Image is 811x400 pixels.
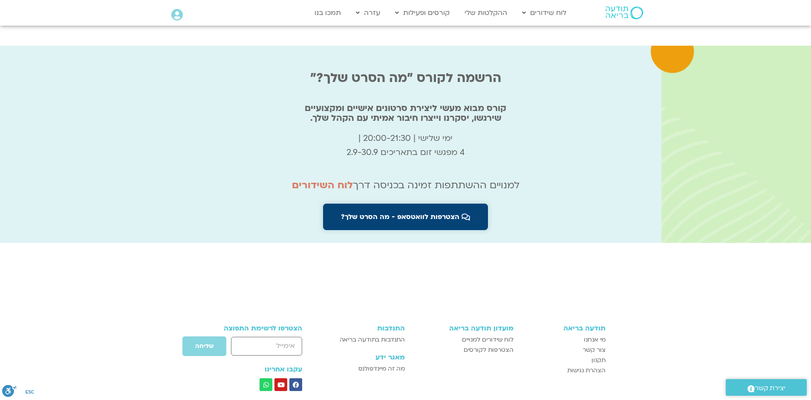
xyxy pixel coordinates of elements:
[195,343,214,350] span: שליחה
[340,335,405,345] span: התנדבות בתודעה בריאה
[592,355,606,365] span: תקנון
[310,5,345,21] a: תמכו בנו
[413,335,514,345] a: לוח שידורים למנויים
[119,131,692,160] p: ימי שלישי | 20:00-21:30 | 4 מפגשי זום בתאריכים 2.9-30.9
[352,5,384,21] a: עזרה
[310,69,501,87] b: הרשמה לקורס "מה הסרט שלך?"
[206,365,303,373] h3: עקבו אחרינו
[522,365,606,376] a: הצהרת נגישות
[206,336,303,361] form: טופס חדש
[358,364,405,374] span: מה זה מיינדפולנס
[522,324,606,332] h3: תודעה בריאה
[326,364,404,374] a: מה זה מיינדפולנס
[206,324,303,332] h3: הצטרפו לרשימת התפוצה
[182,336,227,356] button: שליחה
[119,103,692,123] h2: קורס מבוא מעשי ליצירת סרטונים אישיים ומקצועיים שירגשו, יסקרנו וייצרו חיבור אמיתי עם הקהל שלך.
[522,345,606,355] a: צור קשר
[755,382,785,394] span: יצירת קשר
[413,324,514,332] h3: מועדון תודעה בריאה
[518,5,571,21] a: לוח שידורים
[391,5,454,21] a: קורסים ופעילות
[119,177,692,193] p: למנויים ההשתתפות זמינה בכניסה דרך
[522,355,606,365] a: תקנון
[567,365,606,376] span: הצהרת נגישות
[292,178,353,192] a: לוח השידורים
[522,335,606,345] a: מי אנחנו
[326,353,404,361] h3: מאגר ידע
[584,335,606,345] span: מי אנחנו
[726,379,807,396] a: יצירת קשר
[323,204,488,230] a: הצטרפות לוואטסאפ - מה הסרט שלך?
[326,324,404,332] h3: התנדבות
[606,6,643,19] img: תודעה בריאה
[413,345,514,355] a: הצטרפות לקורסים
[460,5,511,21] a: ההקלטות שלי
[464,345,514,355] span: הצטרפות לקורסים
[231,337,302,355] input: אימייל
[326,335,404,345] a: התנדבות בתודעה בריאה
[462,335,514,345] span: לוח שידורים למנויים
[341,213,459,221] span: הצטרפות לוואטסאפ - מה הסרט שלך?
[583,345,606,355] span: צור קשר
